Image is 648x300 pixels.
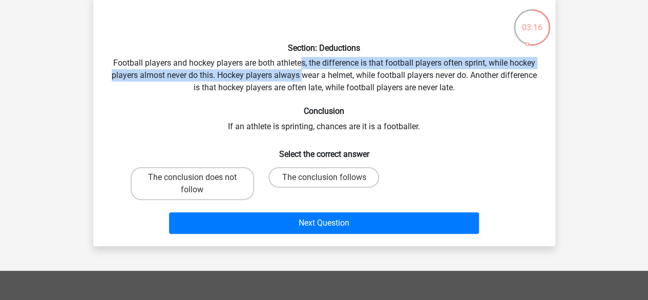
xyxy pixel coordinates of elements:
div: 03:16 [513,8,551,34]
div: Football players and hockey players are both athletes, the difference is that football players of... [97,4,551,238]
h6: Conclusion [110,106,539,116]
button: Next Question [169,212,479,234]
h6: Section: Deductions [110,43,539,53]
label: The conclusion does not follow [131,167,254,200]
h6: Select the correct answer [110,141,539,159]
label: The conclusion follows [268,167,379,188]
